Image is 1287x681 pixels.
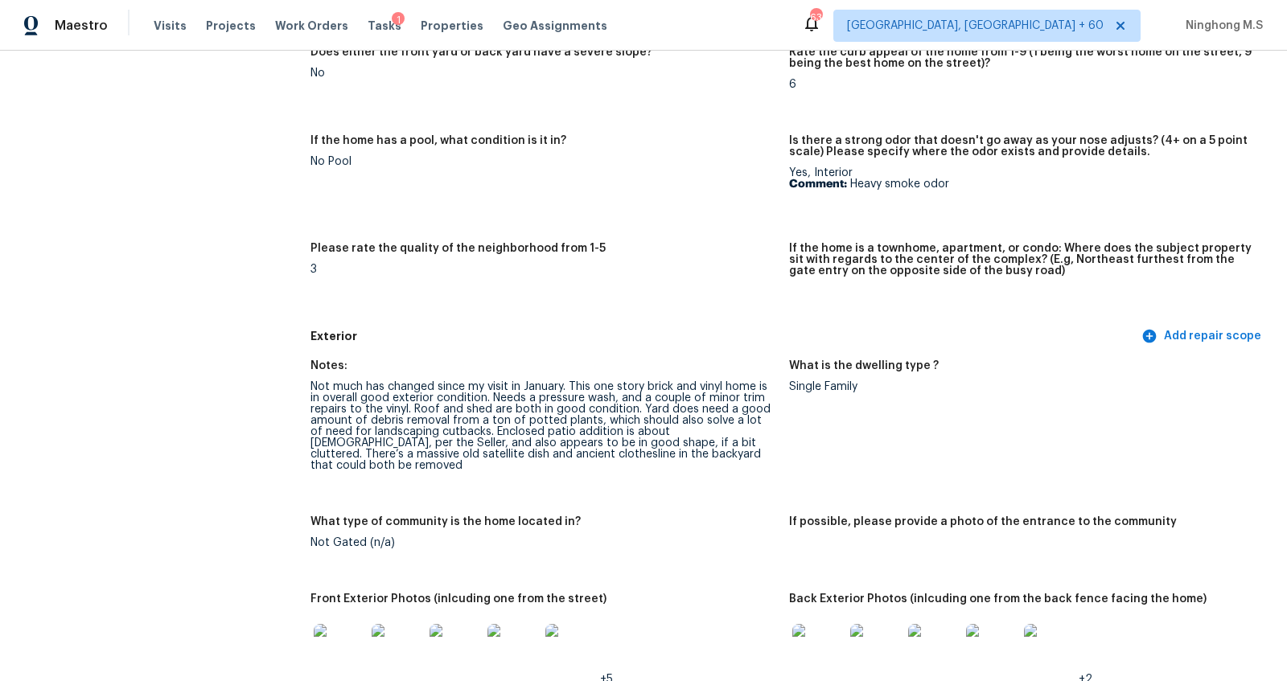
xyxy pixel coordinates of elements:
[310,243,606,254] h5: Please rate the quality of the neighborhood from 1-5
[789,360,939,371] h5: What is the dwelling type ?
[421,18,483,34] span: Properties
[310,381,776,471] div: Not much has changed since my visit in January. This one story brick and vinyl home is in overall...
[154,18,187,34] span: Visits
[310,47,652,58] h5: Does either the front yard or back yard have a severe slope?
[503,18,607,34] span: Geo Assignments
[310,593,606,605] h5: Front Exterior Photos (inlcuding one from the street)
[55,18,108,34] span: Maestro
[789,178,847,190] b: Comment:
[310,135,566,146] h5: If the home has a pool, what condition is it in?
[310,537,776,548] div: Not Gated (n/a)
[789,79,1255,90] div: 6
[1145,326,1261,347] span: Add repair scope
[310,156,776,167] div: No Pool
[810,10,821,26] div: 631
[789,47,1255,69] h5: Rate the curb appeal of the home from 1-9 (1 being the worst home on the street, 9 being the best...
[310,264,776,275] div: 3
[1138,322,1268,351] button: Add repair scope
[310,68,776,79] div: No
[789,243,1255,277] h5: If the home is a townhome, apartment, or condo: Where does the subject property sit with regards ...
[789,135,1255,158] h5: Is there a strong odor that doesn't go away as your nose adjusts? (4+ on a 5 point scale) Please ...
[310,328,1138,345] h5: Exterior
[789,381,1255,392] div: Single Family
[789,593,1207,605] h5: Back Exterior Photos (inlcuding one from the back fence facing the home)
[310,516,581,527] h5: What type of community is the home located in?
[310,360,347,371] h5: Notes:
[392,12,405,28] div: 1
[789,178,1255,190] p: Heavy smoke odor
[789,167,1255,190] div: Yes, Interior
[789,516,1177,527] h5: If possible, please provide a photo of the entrance to the community
[1179,18,1263,34] span: Ninghong M.S
[275,18,348,34] span: Work Orders
[368,20,401,31] span: Tasks
[206,18,256,34] span: Projects
[847,18,1104,34] span: [GEOGRAPHIC_DATA], [GEOGRAPHIC_DATA] + 60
